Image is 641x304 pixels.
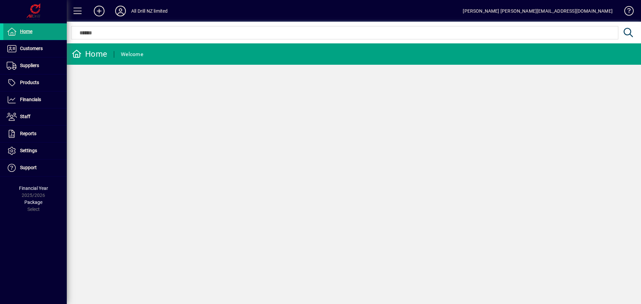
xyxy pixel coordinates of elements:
[619,1,633,23] a: Knowledge Base
[20,114,30,119] span: Staff
[20,148,37,153] span: Settings
[19,186,48,191] span: Financial Year
[20,29,32,34] span: Home
[3,40,67,57] a: Customers
[20,80,39,85] span: Products
[20,46,43,51] span: Customers
[3,108,67,125] a: Staff
[20,165,37,170] span: Support
[3,160,67,176] a: Support
[20,63,39,68] span: Suppliers
[3,74,67,91] a: Products
[20,97,41,102] span: Financials
[72,49,107,59] div: Home
[24,200,42,205] span: Package
[131,6,168,16] div: All Drill NZ limited
[88,5,110,17] button: Add
[3,57,67,74] a: Suppliers
[463,6,613,16] div: [PERSON_NAME] [PERSON_NAME][EMAIL_ADDRESS][DOMAIN_NAME]
[110,5,131,17] button: Profile
[20,131,36,136] span: Reports
[121,49,143,60] div: Welcome
[3,91,67,108] a: Financials
[3,142,67,159] a: Settings
[3,125,67,142] a: Reports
